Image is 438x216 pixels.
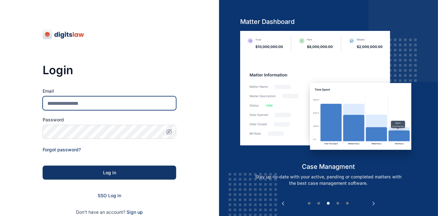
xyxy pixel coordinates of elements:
[43,29,85,40] img: digitslaw-logo
[43,147,81,152] a: Forgot password?
[316,200,322,207] button: 2
[98,193,121,198] a: SSO Log in
[344,200,351,207] button: 5
[306,200,313,207] button: 1
[43,64,176,76] h3: Login
[371,200,377,207] button: Next
[240,162,417,171] h5: case managment
[325,200,332,207] button: 3
[43,166,176,180] button: Log in
[247,174,410,186] p: Stay up-to-date with your active, pending or completed matters with the best case management soft...
[43,209,176,215] p: Don't have an account?
[240,31,417,162] img: case-management
[280,200,286,207] button: Previous
[43,117,176,123] label: Password
[127,209,143,215] a: Sign up
[43,88,176,94] label: Email
[335,200,341,207] button: 4
[240,17,417,26] h5: Matter Dashboard
[53,169,166,176] div: Log in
